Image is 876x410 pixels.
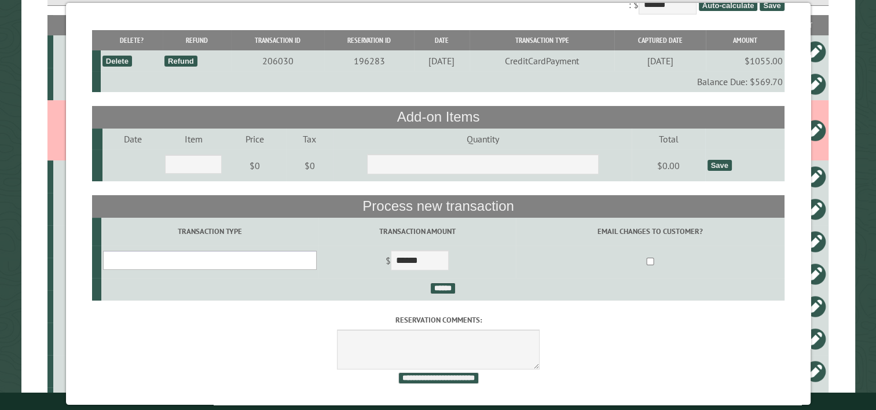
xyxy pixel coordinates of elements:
[58,268,160,280] div: 20
[469,30,614,50] th: Transaction Type
[102,129,163,149] td: Date
[162,30,230,50] th: Refund
[92,195,784,217] th: Process new transaction
[324,30,413,50] th: Reservation ID
[58,203,160,215] div: 19
[92,106,784,128] th: Add-on Items
[632,129,705,149] td: Total
[324,50,413,71] td: 196283
[58,365,160,377] div: 32
[58,301,160,312] div: 44
[58,236,160,247] div: 18
[413,30,469,50] th: Date
[164,56,197,67] div: Refund
[53,15,162,35] th: Site
[102,56,131,67] div: Delete
[103,226,317,237] label: Transaction Type
[285,149,333,182] td: $0
[230,30,324,50] th: Transaction ID
[92,314,784,325] label: Reservation comments:
[223,149,285,182] td: $0
[223,129,285,149] td: Price
[518,226,782,237] label: Email changes to customer?
[707,160,731,171] div: Save
[320,226,514,237] label: Transaction Amount
[58,46,160,57] div: 45
[632,149,705,182] td: $0.00
[614,50,706,71] td: [DATE]
[413,50,469,71] td: [DATE]
[706,50,784,71] td: $1055.00
[318,246,516,278] td: $
[58,171,160,182] div: 15
[333,129,632,149] td: Quantity
[58,333,160,345] div: 39
[163,129,223,149] td: Item
[614,30,706,50] th: Captured Date
[469,50,614,71] td: CreditCardPayment
[706,30,784,50] th: Amount
[58,78,160,90] div: 42
[100,30,162,50] th: Delete?
[100,71,784,92] td: Balance Due: $569.70
[285,129,333,149] td: Tax
[230,50,324,71] td: 206030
